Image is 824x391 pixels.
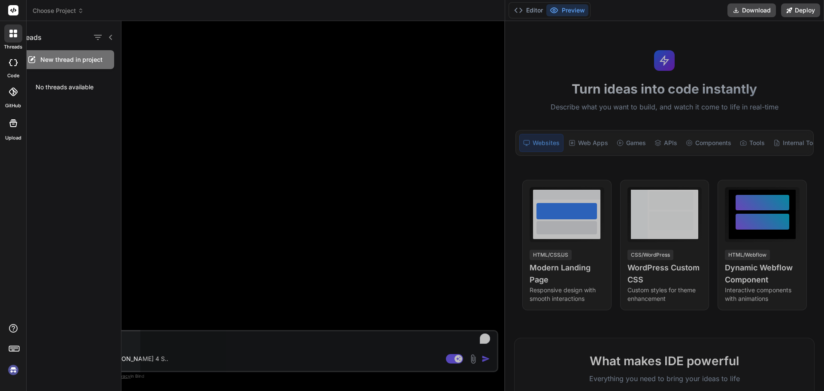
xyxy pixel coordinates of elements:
span: Choose Project [33,6,84,15]
button: Download [727,3,776,17]
h1: Threads [15,32,42,42]
button: Preview [546,4,588,16]
span: New thread in project [40,55,103,64]
button: Editor [511,4,546,16]
button: Deploy [781,3,820,17]
label: code [7,72,19,79]
img: signin [6,363,21,377]
div: No threads available [8,76,121,98]
label: GitHub [5,102,21,109]
label: Upload [5,134,21,142]
label: threads [4,43,22,51]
